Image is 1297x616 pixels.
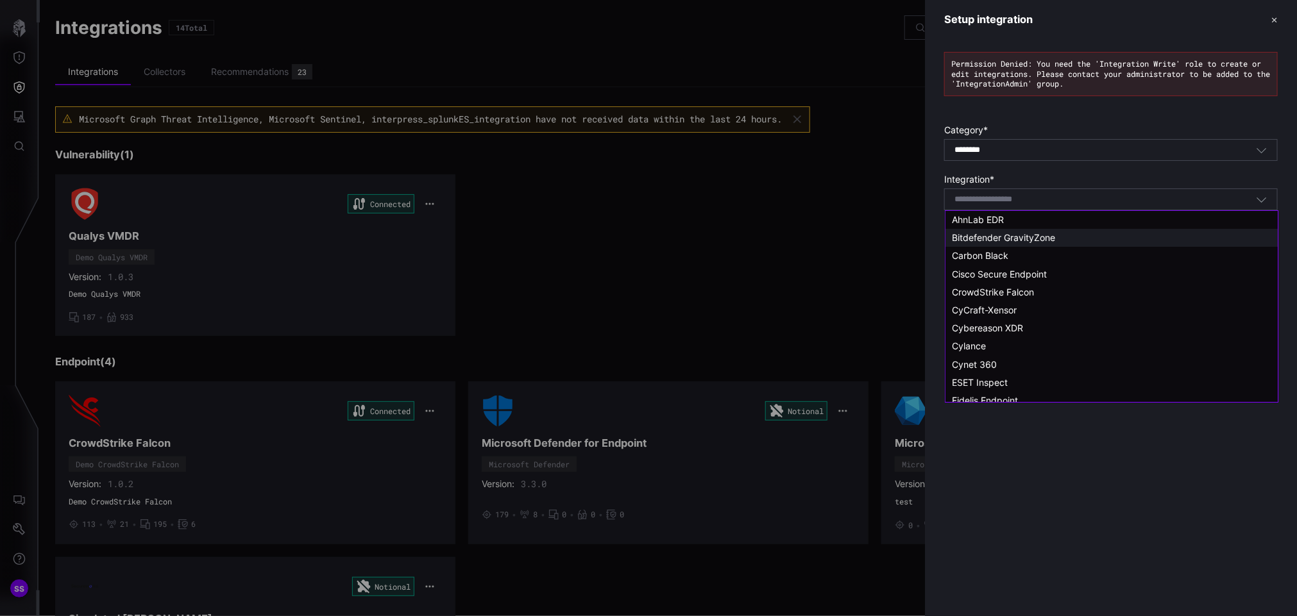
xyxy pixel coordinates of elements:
[944,124,1278,136] label: Category *
[1271,13,1278,26] button: ✕
[1256,194,1267,205] button: Toggle options menu
[952,359,997,370] span: Cynet 360
[952,287,1034,297] span: CrowdStrike Falcon
[952,395,1018,406] span: Fidelis Endpoint
[952,304,1017,315] span: CyCraft-Xensor
[952,232,1055,243] span: Bitdefender GravityZone
[952,340,986,351] span: Cylance
[952,322,1023,333] span: Cybereason XDR
[944,174,1278,185] label: Integration *
[1256,144,1267,156] button: Toggle options menu
[951,58,1270,88] span: Permission Denied: You need the 'Integration Write' role to create or edit integrations. Please c...
[944,13,1033,26] h3: Setup integration
[952,269,1047,279] span: Cisco Secure Endpoint
[952,250,1008,261] span: Carbon Black
[952,377,1008,388] span: ESET Inspect
[952,214,1004,225] span: AhnLab EDR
